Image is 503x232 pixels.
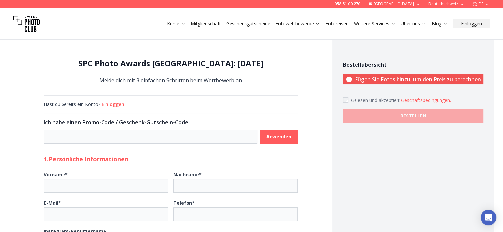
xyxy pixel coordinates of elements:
[191,20,221,27] a: Mitgliedschaft
[44,58,298,85] div: Melde dich mit 3 einfachen Schritten beim Wettbewerb an
[44,171,68,178] b: Vorname *
[275,20,320,27] a: Fotowettbewerbe
[44,154,298,164] h2: 1. Persönliche Informationen
[429,19,450,28] button: Blog
[343,97,348,103] input: Accept terms
[351,19,398,28] button: Weitere Services
[173,179,298,193] input: Nachname*
[173,207,298,221] input: Telefon*
[44,58,298,69] h1: SPC Photo Awards [GEOGRAPHIC_DATA]: [DATE]
[13,11,40,37] img: Swiss photo club
[323,19,351,28] button: Fotoreisen
[334,1,360,7] a: 058 51 00 270
[325,20,349,27] a: Fotoreisen
[481,210,496,225] div: Open Intercom Messenger
[164,19,188,28] button: Kurse
[167,20,186,27] a: Kurse
[44,200,61,206] b: E-Mail *
[401,97,451,104] button: Accept termsGelesen und akzeptiert
[226,20,270,27] a: Geschenkgutscheine
[343,61,483,69] h4: Bestellübersicht
[44,207,168,221] input: E-Mail*
[432,20,448,27] a: Blog
[400,113,426,119] b: BESTELLEN
[173,200,195,206] b: Telefon *
[102,101,124,108] button: Einloggen
[351,97,401,103] span: Gelesen und akzeptiert
[343,109,483,123] button: BESTELLEN
[354,20,396,27] a: Weitere Services
[173,171,202,178] b: Nachname *
[44,118,298,126] h3: Ich habe einen Promo-Code / Geschenk-Gutschein-Code
[188,19,224,28] button: Mitgliedschaft
[44,179,168,193] input: Vorname*
[398,19,429,28] button: Über uns
[224,19,273,28] button: Geschenkgutscheine
[273,19,323,28] button: Fotowettbewerbe
[343,74,483,84] p: Fügen Sie Fotos hinzu, um den Preis zu berechnen
[453,19,490,28] button: Einloggen
[401,20,426,27] a: Über uns
[266,133,291,140] b: Anwenden
[260,130,298,144] button: Anwenden
[44,101,298,108] div: Hast du bereits ein Konto?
